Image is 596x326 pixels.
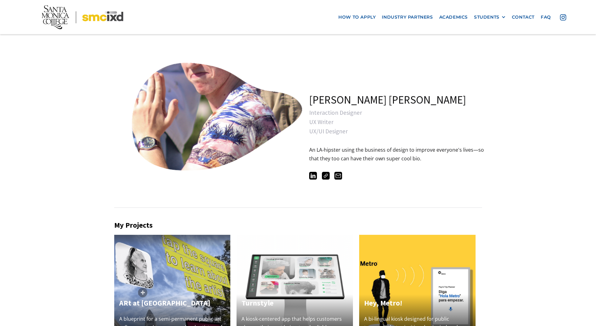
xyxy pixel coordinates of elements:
h1: [PERSON_NAME] [PERSON_NAME] [309,93,466,106]
a: open lightbox [125,38,281,194]
h4: Turnstyle [242,297,348,309]
a: Academics [436,11,471,23]
img: Santa Monica College - SMC IxD logo [42,5,123,29]
a: contact [509,11,538,23]
img: icon - instagram [560,14,566,20]
a: industry partners [379,11,436,23]
img: grodcole@gmail.com [334,172,342,180]
img: https://www.linkedin.com/in/colegrod/ [309,172,317,180]
img: https://grodnitzky.myportfolio.com/ [322,172,330,180]
div: STUDENTS [474,15,506,20]
div: Interaction Designer [309,109,493,116]
h2: My Projects [114,221,482,230]
h4: ARt at [GEOGRAPHIC_DATA] [119,297,226,309]
div: UX/UI Designer [309,128,493,134]
div: STUDENTS [474,15,499,20]
div: UX Writer [309,119,493,125]
a: how to apply [335,11,379,23]
p: An LA-hipster using the business of design to improve everyone's lives—so that they too can have ... [309,146,493,163]
h4: Hey, Metro! [364,297,471,309]
a: faq [538,11,554,23]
